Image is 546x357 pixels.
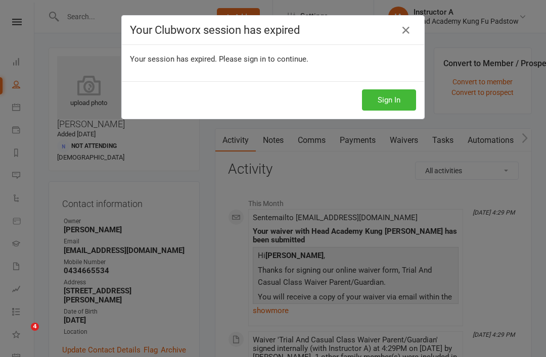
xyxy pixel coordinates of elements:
[362,89,416,111] button: Sign In
[130,55,308,64] span: Your session has expired. Please sign in to continue.
[398,22,414,38] a: Close
[10,323,34,347] iframe: Intercom live chat
[31,323,39,331] span: 4
[130,24,416,36] h4: Your Clubworx session has expired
